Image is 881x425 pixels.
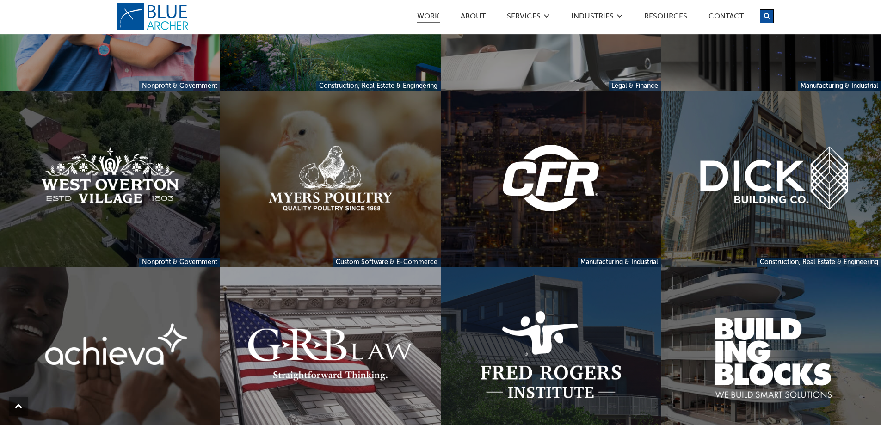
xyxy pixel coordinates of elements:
[708,13,744,23] a: Contact
[571,13,614,23] a: Industries
[757,258,881,267] a: Construction, Real Estate & Engineering
[460,13,486,23] a: ABOUT
[578,258,661,267] a: Manufacturing & Industrial
[417,13,440,23] a: Work
[117,3,191,31] a: logo
[798,81,881,91] a: Manufacturing & Industrial
[139,258,220,267] a: Nonprofit & Government
[644,13,688,23] a: Resources
[333,258,440,267] a: Custom Software & E-Commerce
[139,81,220,91] a: Nonprofit & Government
[316,81,440,91] a: Construction, Real Estate & Engineering
[506,13,541,23] a: SERVICES
[609,81,661,91] a: Legal & Finance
